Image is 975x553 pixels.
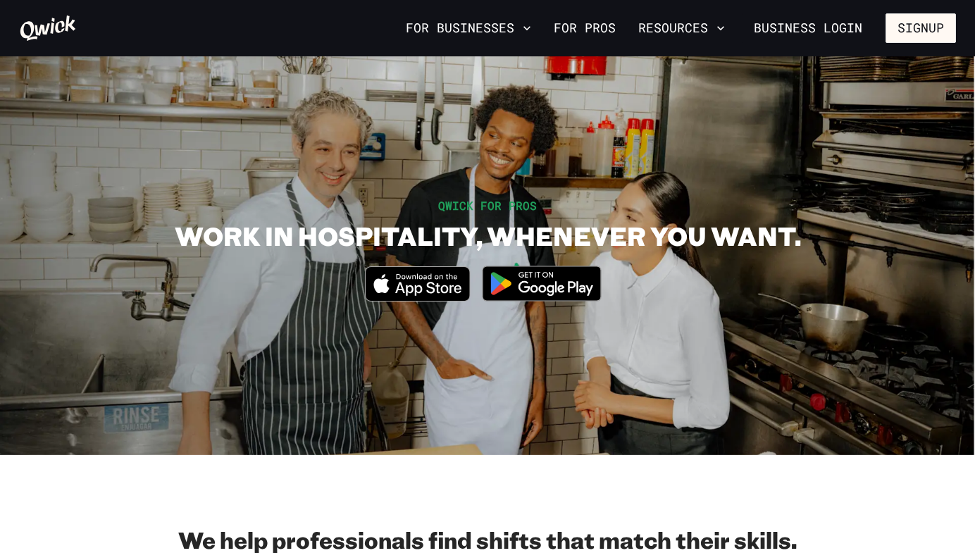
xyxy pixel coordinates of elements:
[438,198,537,213] span: QWICK FOR PROS
[886,13,956,43] button: Signup
[365,290,471,304] a: Download on the App Store
[548,16,621,40] a: For Pros
[400,16,537,40] button: For Businesses
[175,220,801,251] h1: WORK IN HOSPITALITY, WHENEVER YOU WANT.
[473,257,610,310] img: Get it on Google Play
[633,16,731,40] button: Resources
[742,13,874,43] a: Business Login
